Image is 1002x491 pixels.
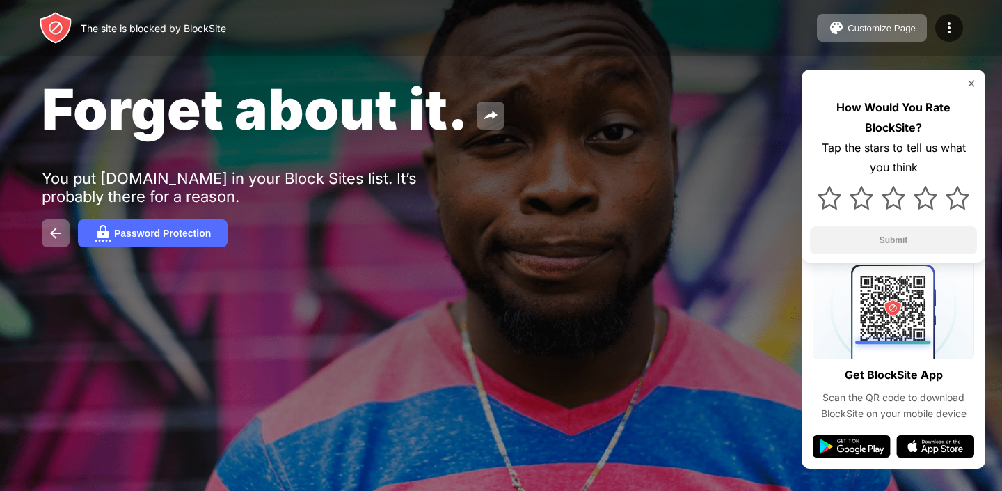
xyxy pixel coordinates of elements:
img: rate-us-close.svg [966,78,977,89]
img: star.svg [946,186,969,210]
div: Scan the QR code to download BlockSite on your mobile device [813,390,974,421]
img: pallet.svg [828,20,845,36]
button: Customize Page [817,14,927,42]
img: star.svg [850,186,873,210]
img: password.svg [95,225,111,242]
div: Customize Page [848,23,916,33]
button: Password Protection [78,219,228,247]
div: Password Protection [114,228,211,239]
div: You put [DOMAIN_NAME] in your Block Sites list. It’s probably there for a reason. [42,169,472,205]
img: header-logo.svg [39,11,72,45]
img: app-store.svg [896,435,974,458]
div: Get BlockSite App [845,365,943,385]
img: star.svg [882,186,905,210]
div: The site is blocked by BlockSite [81,22,226,34]
img: google-play.svg [813,435,891,458]
div: How Would You Rate BlockSite? [810,98,977,138]
img: star.svg [818,186,841,210]
span: Forget about it. [42,75,468,143]
img: star.svg [914,186,937,210]
img: share.svg [482,107,499,124]
button: Submit [810,226,977,254]
img: menu-icon.svg [941,20,957,36]
div: Tap the stars to tell us what you think [810,138,977,178]
iframe: Banner [42,315,371,475]
img: back.svg [47,225,64,242]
